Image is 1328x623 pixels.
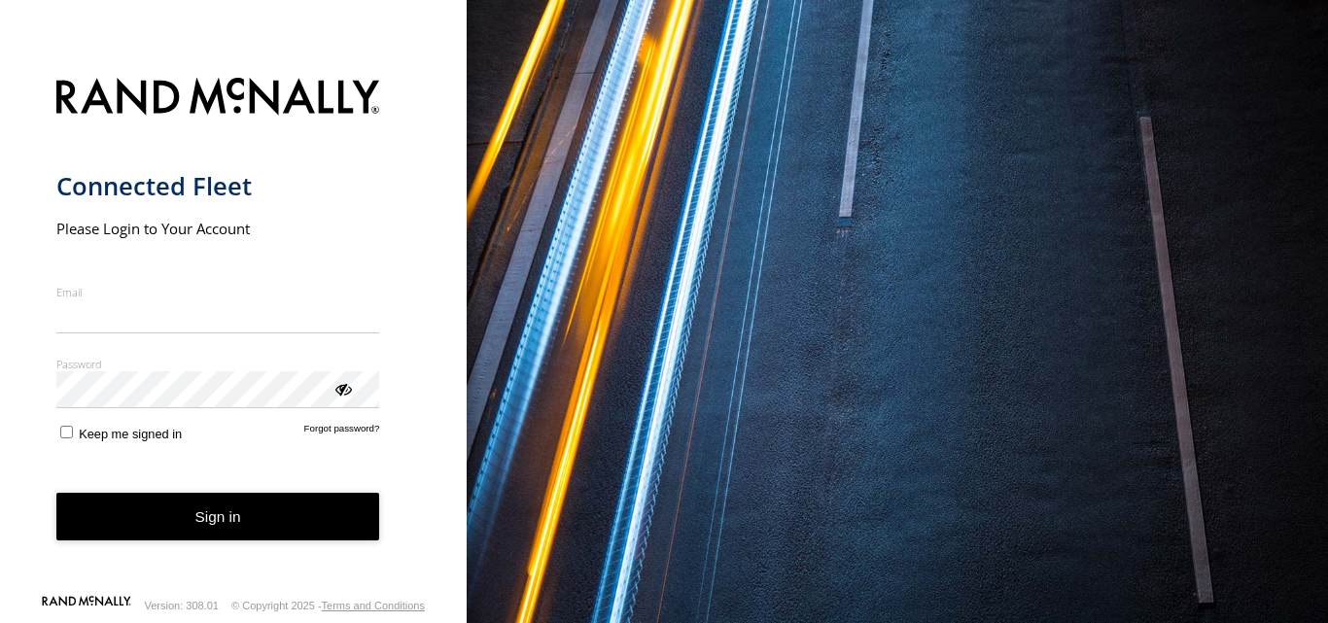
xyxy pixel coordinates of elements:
[145,600,219,611] div: Version: 308.01
[56,74,380,123] img: Rand McNally
[42,596,131,615] a: Visit our Website
[304,423,380,441] a: Forgot password?
[332,378,352,398] div: ViewPassword
[322,600,425,611] a: Terms and Conditions
[231,600,425,611] div: © Copyright 2025 -
[56,357,380,371] label: Password
[56,170,380,202] h1: Connected Fleet
[56,493,380,540] button: Sign in
[79,427,182,441] span: Keep me signed in
[60,426,73,438] input: Keep me signed in
[56,219,380,238] h2: Please Login to Your Account
[56,285,380,299] label: Email
[56,66,411,594] form: main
